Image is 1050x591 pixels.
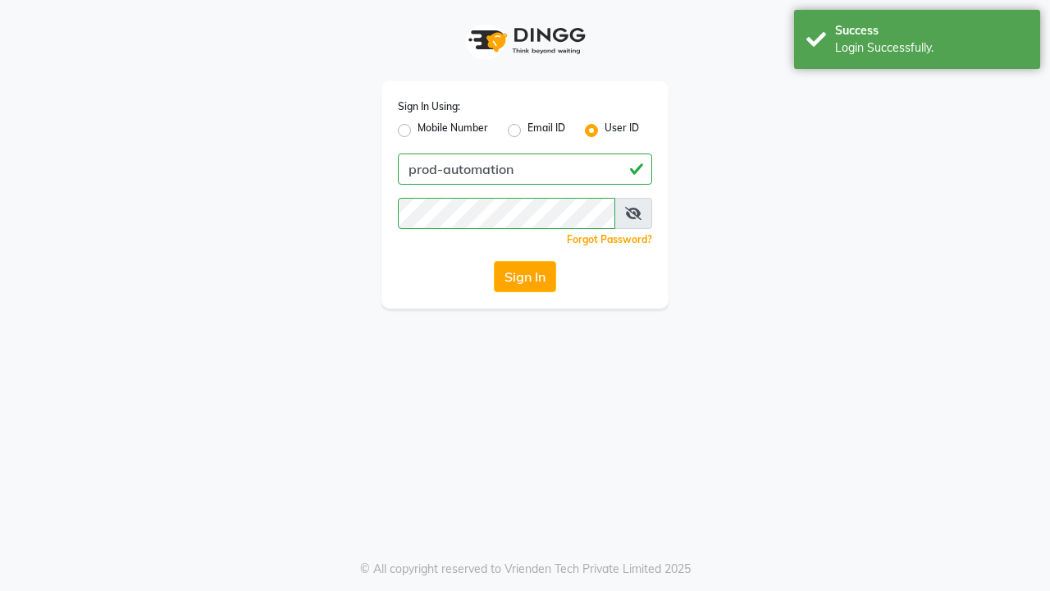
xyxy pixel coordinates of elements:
[398,99,460,114] label: Sign In Using:
[459,16,591,65] img: logo1.svg
[494,261,556,292] button: Sign In
[605,121,639,140] label: User ID
[418,121,488,140] label: Mobile Number
[398,198,615,229] input: Username
[527,121,565,140] label: Email ID
[398,153,652,185] input: Username
[835,22,1028,39] div: Success
[567,233,652,245] a: Forgot Password?
[835,39,1028,57] div: Login Successfully.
